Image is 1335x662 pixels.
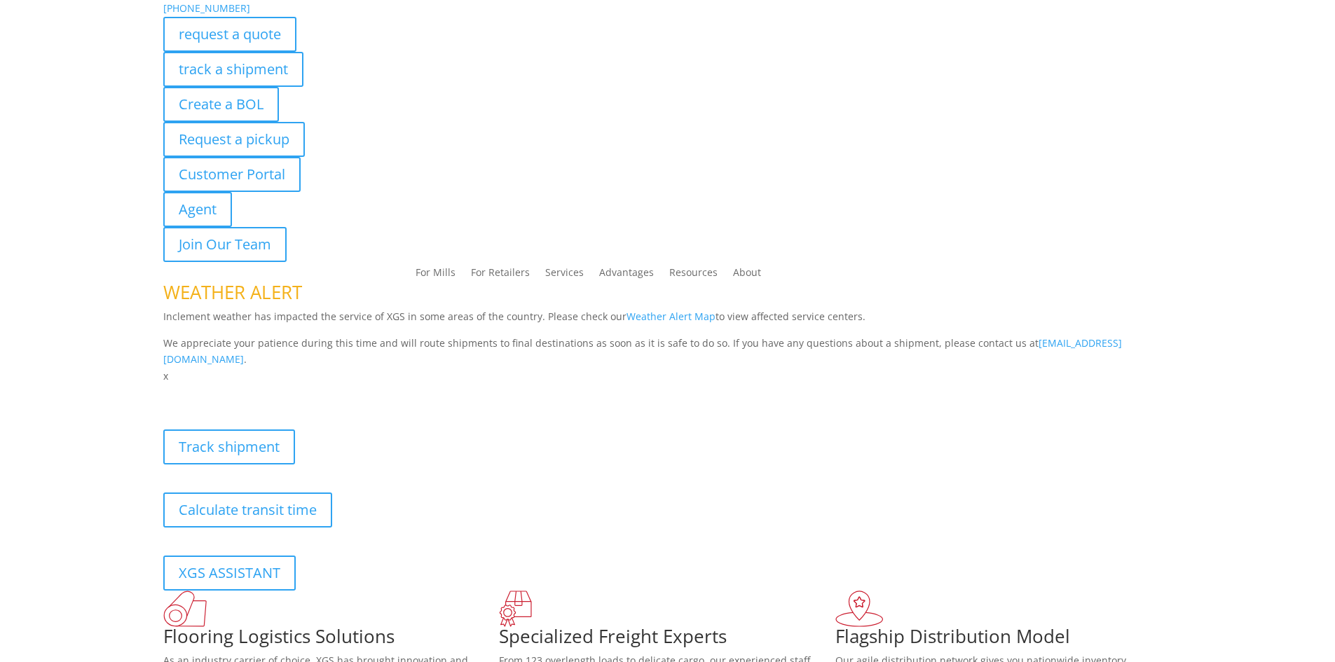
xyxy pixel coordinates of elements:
h1: Flagship Distribution Model [835,627,1172,652]
a: Advantages [599,268,654,283]
a: About [733,268,761,283]
a: Create a BOL [163,87,279,122]
a: For Retailers [471,268,530,283]
p: Inclement weather has impacted the service of XGS in some areas of the country. Please check our ... [163,308,1172,335]
a: Weather Alert Map [627,310,716,323]
a: Services [545,268,584,283]
a: Request a pickup [163,122,305,157]
b: Visibility, transparency, and control for your entire supply chain. [163,387,476,400]
a: For Mills [416,268,456,283]
a: request a quote [163,17,296,52]
p: We appreciate your patience during this time and will route shipments to final destinations as so... [163,335,1172,368]
p: x [163,368,1172,385]
a: XGS ASSISTANT [163,556,296,591]
a: Resources [669,268,718,283]
img: xgs-icon-flagship-distribution-model-red [835,591,884,627]
a: Calculate transit time [163,492,332,527]
img: xgs-icon-focused-on-flooring-red [499,591,532,627]
a: Join Our Team [163,227,287,262]
a: Agent [163,192,232,227]
span: WEATHER ALERT [163,280,302,305]
a: track a shipment [163,52,303,87]
h1: Specialized Freight Experts [499,627,835,652]
a: Customer Portal [163,157,301,192]
a: [PHONE_NUMBER] [163,1,250,15]
img: xgs-icon-total-supply-chain-intelligence-red [163,591,207,627]
h1: Flooring Logistics Solutions [163,627,500,652]
a: Track shipment [163,429,295,464]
